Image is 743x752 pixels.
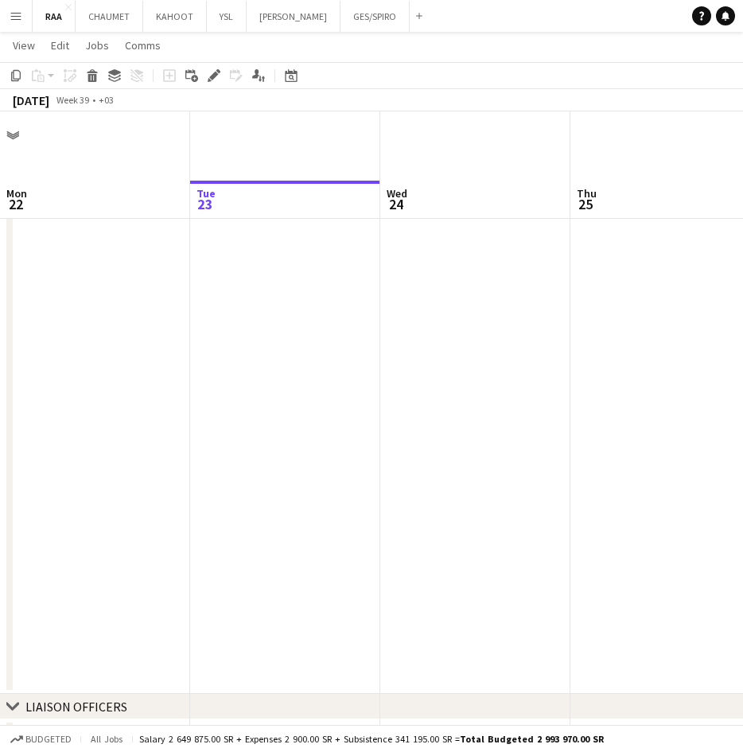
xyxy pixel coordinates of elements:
[99,94,114,106] div: +03
[143,1,207,32] button: KAHOOT
[119,35,167,56] a: Comms
[6,186,27,201] span: Mon
[139,733,604,745] div: Salary 2 649 875.00 SR + Expenses 2 900.00 SR + Subsistence 341 195.00 SR =
[25,699,127,715] div: LIAISON OFFICERS
[45,35,76,56] a: Edit
[125,38,161,53] span: Comms
[387,186,407,201] span: Wed
[13,92,49,108] div: [DATE]
[51,38,69,53] span: Edit
[340,1,410,32] button: GES/SPIRO
[196,186,216,201] span: Tue
[577,186,597,201] span: Thu
[384,195,407,213] span: 24
[574,195,597,213] span: 25
[6,35,41,56] a: View
[88,733,126,745] span: All jobs
[207,1,247,32] button: YSL
[247,1,340,32] button: [PERSON_NAME]
[76,1,143,32] button: CHAUMET
[460,733,604,745] span: Total Budgeted 2 993 970.00 SR
[85,38,109,53] span: Jobs
[13,38,35,53] span: View
[8,731,74,748] button: Budgeted
[194,195,216,213] span: 23
[79,35,115,56] a: Jobs
[53,94,92,106] span: Week 39
[25,734,72,745] span: Budgeted
[33,1,76,32] button: RAA
[4,195,27,213] span: 22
